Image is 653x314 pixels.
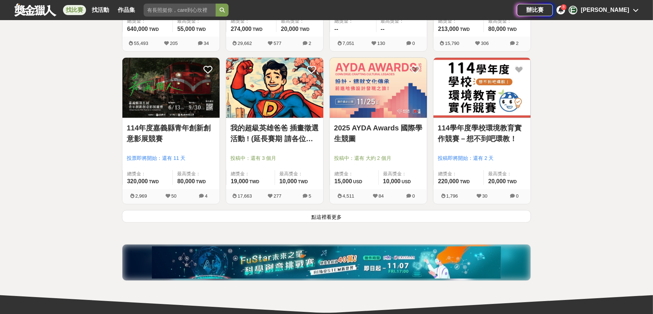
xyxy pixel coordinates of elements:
span: 80,000 [177,178,195,184]
span: 19,000 [231,178,248,184]
span: 0 [516,193,518,199]
span: 最高獎金： [281,18,319,25]
a: 找比賽 [63,5,86,15]
span: 20,000 [488,178,506,184]
span: TWD [149,179,159,184]
span: 0 [412,193,415,199]
span: -- [381,26,385,32]
span: 205 [170,41,178,46]
span: 30 [482,193,487,199]
div: E [569,6,577,14]
span: 總獎金： [127,170,168,177]
span: 320,000 [127,178,148,184]
span: TWD [253,27,262,32]
span: 最高獎金： [488,170,526,177]
span: 最高獎金： [383,170,423,177]
span: 2,969 [135,193,147,199]
span: 2 [309,41,311,46]
span: TWD [507,27,517,32]
span: 220,000 [438,178,459,184]
span: 最高獎金： [488,18,526,25]
span: 306 [481,41,489,46]
img: Cover Image [330,58,427,118]
span: 投稿中：還有 3 個月 [230,154,319,162]
span: 15,790 [445,41,459,46]
span: 5 [309,193,311,199]
span: 最高獎金： [381,18,423,25]
span: 總獎金： [334,18,372,25]
span: 10,000 [383,178,401,184]
span: 130 [377,41,385,46]
span: 0 [412,41,415,46]
span: 8 [563,5,565,9]
span: 總獎金： [231,170,270,177]
input: 有長照挺你，care到心坎裡！青春出手，拍出照顧 影音徵件活動 [144,4,216,17]
span: 80,000 [488,26,506,32]
span: 277 [274,193,282,199]
span: 總獎金： [438,170,479,177]
span: 50 [171,193,176,199]
a: 114年度嘉義縣青年創新創意影展競賽 [127,123,215,144]
span: 4,511 [343,193,355,199]
span: TWD [298,179,308,184]
span: -- [334,26,338,32]
span: 4 [205,193,207,199]
img: d7d77a4d-7f79-492d-886e-2417aac7d34c.jpg [152,246,501,279]
a: 2025 AYDA Awards 國際學生競圖 [334,123,423,144]
span: 55,000 [177,26,195,32]
span: TWD [507,179,517,184]
a: 作品集 [115,5,138,15]
div: [PERSON_NAME] [581,6,629,14]
span: 投稿中：還有 大約 2 個月 [334,154,423,162]
img: Cover Image [433,58,531,118]
span: TWD [149,27,159,32]
span: 15,000 [334,178,352,184]
span: TWD [300,27,309,32]
span: 20,000 [281,26,298,32]
span: 最高獎金： [279,170,319,177]
span: 17,663 [238,193,252,199]
span: 最高獎金： [177,18,215,25]
span: 7,051 [343,41,355,46]
span: 34 [204,41,209,46]
span: 投稿即將開始：還有 2 天 [438,154,526,162]
span: 29,662 [238,41,252,46]
span: TWD [460,179,470,184]
span: USD [402,179,411,184]
span: 10,000 [279,178,297,184]
span: 總獎金： [438,18,479,25]
span: 總獎金： [334,170,374,177]
span: 總獎金： [231,18,272,25]
a: 辦比賽 [517,4,553,16]
span: TWD [196,27,206,32]
span: 投票即將開始：還有 11 天 [127,154,215,162]
span: 640,000 [127,26,148,32]
span: 2 [516,41,518,46]
img: Cover Image [122,58,220,118]
a: 114學年度學校環境教育實作競賽－想不到吧環教！ [438,123,526,144]
span: TWD [196,179,206,184]
span: 總獎金： [127,18,168,25]
a: 找活動 [89,5,112,15]
img: Cover Image [226,58,323,118]
span: 最高獎金： [177,170,215,177]
a: 我的超級英雄爸爸 插畫徵選活動 ! (延長賽期 請各位踴躍參與) [230,123,319,144]
span: 274,000 [231,26,252,32]
span: 84 [379,193,384,199]
button: 點這裡看更多 [122,210,531,223]
span: USD [353,179,362,184]
span: 577 [274,41,282,46]
span: 55,493 [134,41,148,46]
span: TWD [460,27,470,32]
span: TWD [249,179,259,184]
span: 1,796 [446,193,458,199]
span: 213,000 [438,26,459,32]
